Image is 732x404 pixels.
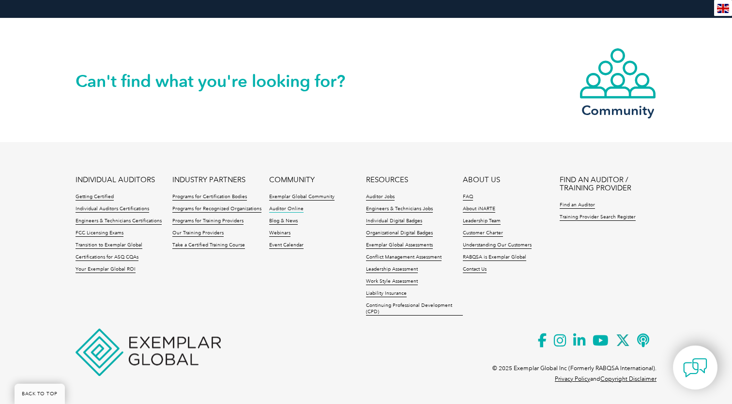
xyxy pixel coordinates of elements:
a: COMMUNITY [269,176,315,184]
a: Individual Digital Badges [366,218,422,225]
a: Auditor Online [269,206,304,213]
a: Copyright Disclaimer [600,375,656,382]
a: Take a Certified Training Course [172,242,245,249]
a: RESOURCES [366,176,408,184]
a: Our Training Providers [172,230,224,237]
a: Getting Certified [76,194,114,201]
a: Programs for Training Providers [172,218,244,225]
a: Customer Charter [463,230,503,237]
a: Engineers & Technicians Certifications [76,218,162,225]
a: Leadership Team [463,218,501,225]
a: ABOUT US [463,176,500,184]
a: Continuing Professional Development (CPD) [366,303,463,316]
a: Find an Auditor [560,202,595,209]
a: Liability Insurance [366,290,407,297]
a: Understanding Our Customers [463,242,532,249]
a: Certifications for ASQ CQAs [76,254,138,261]
a: Work Style Assessment [366,278,418,285]
a: Exemplar Global Community [269,194,335,201]
a: Transition to Exemplar Global [76,242,142,249]
a: Individual Auditors Certifications [76,206,149,213]
img: contact-chat.png [683,356,707,380]
a: Blog & News [269,218,298,225]
img: Exemplar Global [76,329,221,376]
p: and [555,374,656,384]
a: Training Provider Search Register [560,214,636,221]
a: FIND AN AUDITOR / TRAINING PROVIDER [560,176,656,192]
a: BACK TO TOP [15,384,65,404]
a: Event Calendar [269,242,304,249]
a: Contact Us [463,266,487,273]
p: © 2025 Exemplar Global Inc (Formerly RABQSA International). [492,363,656,374]
a: FCC Licensing Exams [76,230,123,237]
a: INDUSTRY PARTNERS [172,176,245,184]
a: Organizational Digital Badges [366,230,433,237]
a: RABQSA is Exemplar Global [463,254,526,261]
h3: Community [579,104,656,116]
a: FAQ [463,194,473,201]
a: Community [579,47,656,116]
a: Your Exemplar Global ROI [76,266,136,273]
h2: Can't find what you're looking for? [76,73,366,89]
a: Engineers & Technicians Jobs [366,206,433,213]
img: icon-community.webp [579,47,656,100]
a: Auditor Jobs [366,194,395,201]
a: Webinars [269,230,290,237]
a: Conflict Management Assessment [366,254,442,261]
img: en [717,4,729,13]
a: INDIVIDUAL AUDITORS [76,176,155,184]
a: About iNARTE [463,206,495,213]
a: Programs for Certification Bodies [172,194,247,201]
a: Privacy Policy [555,375,590,382]
a: Exemplar Global Assessments [366,242,433,249]
a: Programs for Recognized Organizations [172,206,261,213]
a: Leadership Assessment [366,266,418,273]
